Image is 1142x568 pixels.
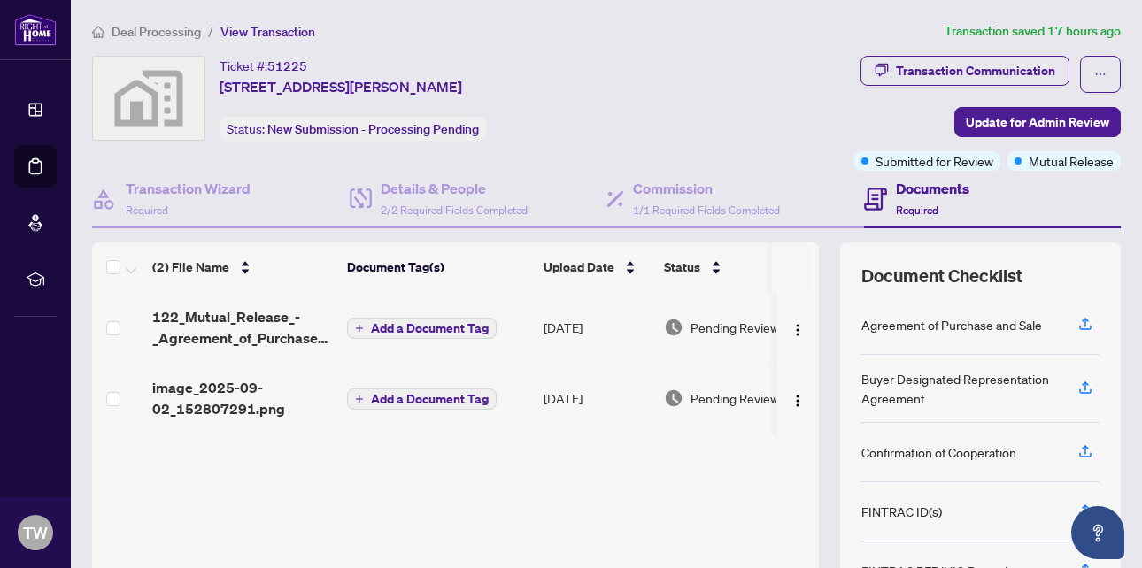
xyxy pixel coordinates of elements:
[896,178,969,199] h4: Documents
[220,76,462,97] span: [STREET_ADDRESS][PERSON_NAME]
[355,395,364,403] span: plus
[152,377,333,419] span: image_2025-09-02_152807291.png
[544,257,614,277] span: Upload Date
[220,117,486,141] div: Status:
[112,24,201,40] span: Deal Processing
[861,315,1042,334] div: Agreement of Purchase and Sale
[152,257,229,277] span: (2) File Name
[691,318,779,337] span: Pending Review
[145,242,340,292] th: (2) File Name
[945,21,1121,42] article: Transaction saved 17 hours ago
[208,21,213,42] li: /
[860,56,1069,86] button: Transaction Communication
[954,107,1121,137] button: Update for Admin Review
[896,203,938,217] span: Required
[92,26,104,38] span: home
[876,151,993,171] span: Submitted for Review
[1094,68,1107,81] span: ellipsis
[536,292,657,363] td: [DATE]
[791,323,805,337] img: Logo
[664,388,683,408] img: Document Status
[896,57,1055,85] div: Transaction Communication
[861,369,1057,408] div: Buyer Designated Representation Agreement
[664,257,700,277] span: Status
[536,242,657,292] th: Upload Date
[267,58,307,74] span: 51225
[381,203,528,217] span: 2/2 Required Fields Completed
[966,108,1109,136] span: Update for Admin Review
[371,393,489,405] span: Add a Document Tag
[152,306,333,349] span: 122_Mutual_Release_-_Agreement_of_Purchase_and_Sale_-_PropTx-[PERSON_NAME] 3.pdf
[1029,151,1114,171] span: Mutual Release
[633,178,780,199] h4: Commission
[783,313,812,342] button: Logo
[691,388,779,408] span: Pending Review
[347,388,497,411] button: Add a Document Tag
[355,324,364,333] span: plus
[1071,506,1124,559] button: Open asap
[861,264,1022,288] span: Document Checklist
[861,442,1016,462] div: Confirmation of Cooperation
[220,24,315,40] span: View Transaction
[371,322,489,334] span: Add a Document Tag
[347,317,497,340] button: Add a Document Tag
[126,178,251,199] h4: Transaction Wizard
[126,203,168,217] span: Required
[14,13,57,46] img: logo
[93,57,204,140] img: svg%3e
[664,318,683,337] img: Document Status
[23,520,48,545] span: TW
[633,203,780,217] span: 1/1 Required Fields Completed
[267,121,479,137] span: New Submission - Processing Pending
[381,178,528,199] h4: Details & People
[220,56,307,76] div: Ticket #:
[783,384,812,412] button: Logo
[347,318,497,339] button: Add a Document Tag
[347,388,497,410] button: Add a Document Tag
[536,363,657,434] td: [DATE]
[657,242,807,292] th: Status
[340,242,536,292] th: Document Tag(s)
[861,502,942,521] div: FINTRAC ID(s)
[791,394,805,408] img: Logo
